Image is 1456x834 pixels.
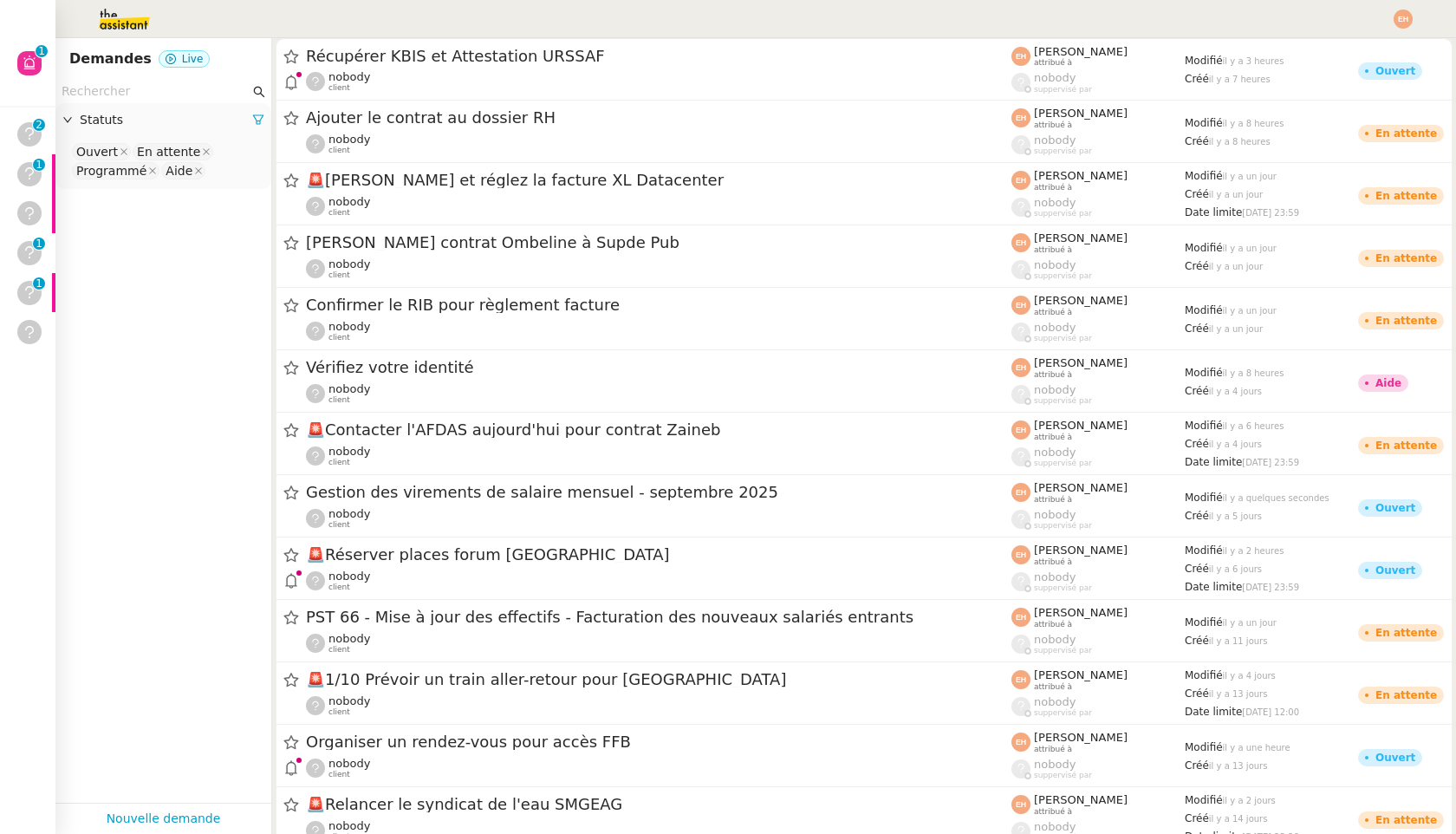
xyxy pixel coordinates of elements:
span: suppervisé par [1034,708,1092,718]
span: nobody [1034,446,1076,459]
span: client [328,395,350,405]
span: il y a une heure [1223,743,1290,753]
div: Ouvert [1375,565,1415,576]
span: nobody [1034,71,1076,84]
span: nobody [328,507,370,520]
img: svg [1011,733,1030,752]
p: 1 [38,45,45,61]
nz-select-item: Ouvert [72,143,131,160]
span: Modifié [1185,616,1223,629]
div: En attente [1375,628,1437,638]
span: nobody [328,632,370,645]
app-user-detailed-label: client [306,195,1011,218]
span: Créé [1185,438,1209,450]
div: En attente [1375,128,1437,139]
span: attribué à [1034,308,1072,317]
img: svg [1011,296,1030,315]
span: nobody [328,445,370,458]
nz-badge-sup: 1 [33,238,45,250]
app-user-detailed-label: client [306,694,1011,717]
span: nobody [1034,820,1076,833]
span: nobody [1034,258,1076,271]
span: Modifié [1185,170,1223,182]
span: il y a un jour [1209,324,1263,334]
span: nobody [328,195,370,208]
span: [PERSON_NAME] [1034,606,1128,619]
span: [PERSON_NAME] [1034,668,1128,681]
span: attribué à [1034,183,1072,192]
span: il y a 13 jours [1209,689,1268,699]
span: Créé [1185,188,1209,200]
app-user-detailed-label: client [306,570,1011,592]
nz-badge-sup: 2 [33,119,45,131]
span: Confirmer le RIB pour règlement facture [306,297,1011,313]
nz-page-header-title: Demandes [69,47,152,71]
img: svg [1011,545,1030,564]
span: client [328,333,350,342]
span: [DATE] 23:59 [1242,458,1299,467]
span: attribué à [1034,58,1072,68]
span: il y a un jour [1223,172,1277,181]
app-user-detailed-label: client [306,757,1011,779]
span: client [328,583,350,592]
span: suppervisé par [1034,521,1092,531]
span: client [328,707,350,717]
span: [PERSON_NAME] [1034,481,1128,494]
span: [PERSON_NAME] et réglez la facture XL Datacenter [306,173,1011,188]
span: Modifié [1185,55,1223,67]
span: il y a un jour [1223,306,1277,316]
app-user-detailed-label: client [306,70,1011,93]
span: attribué à [1034,121,1072,130]
app-user-label: attribué à [1011,668,1185,691]
app-user-label: attribué à [1011,606,1185,629]
span: Créé [1185,510,1209,522]
span: Date limite [1185,706,1242,718]
app-user-label: suppervisé par [1011,134,1185,156]
app-user-label: attribué à [1011,793,1185,816]
app-user-label: suppervisé par [1011,695,1185,718]
span: nobody [1034,134,1076,147]
span: nobody [328,570,370,583]
app-user-label: suppervisé par [1011,71,1185,94]
span: 🚨 [306,171,325,189]
div: En attente [1375,690,1437,700]
span: attribué à [1034,370,1072,380]
span: attribué à [1034,807,1072,817]
span: il y a un jour [1223,618,1277,628]
span: il y a 7 heures [1209,75,1271,84]
p: 1 [36,277,42,293]
span: attribué à [1034,495,1072,505]
span: [PERSON_NAME] [1034,731,1128,744]
nz-badge-sup: 1 [33,159,45,171]
img: svg [1011,108,1030,127]
app-user-detailed-label: client [306,507,1011,530]
span: suppervisé par [1034,271,1092,281]
app-user-detailed-label: client [306,133,1011,155]
span: attribué à [1034,557,1072,567]
span: Contacter l'AFDAS aujourd'hui pour contrat Zaineb [306,422,1011,438]
p: 1 [36,238,42,253]
span: il y a 8 heures [1223,119,1284,128]
nz-badge-sup: 1 [36,45,48,57]
span: suppervisé par [1034,396,1092,406]
app-user-label: attribué à [1011,544,1185,566]
span: Créé [1185,812,1209,824]
app-user-label: suppervisé par [1011,570,1185,593]
span: [PERSON_NAME] [1034,793,1128,806]
span: client [328,645,350,655]
span: nobody [328,320,370,333]
span: il y a quelques secondes [1223,493,1329,503]
span: Date limite [1185,206,1242,218]
app-user-label: attribué à [1011,731,1185,753]
div: Programmé [76,163,146,179]
span: [DATE] 23:59 [1242,583,1299,592]
span: [PERSON_NAME] [1034,544,1128,557]
span: Modifié [1185,242,1223,254]
span: il y a 6 jours [1209,564,1262,574]
span: suppervisé par [1034,334,1092,343]
app-user-label: attribué à [1011,231,1185,254]
app-user-detailed-label: client [306,632,1011,655]
span: Créé [1185,385,1209,397]
app-user-detailed-label: client [306,257,1011,280]
img: svg [1011,233,1030,252]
